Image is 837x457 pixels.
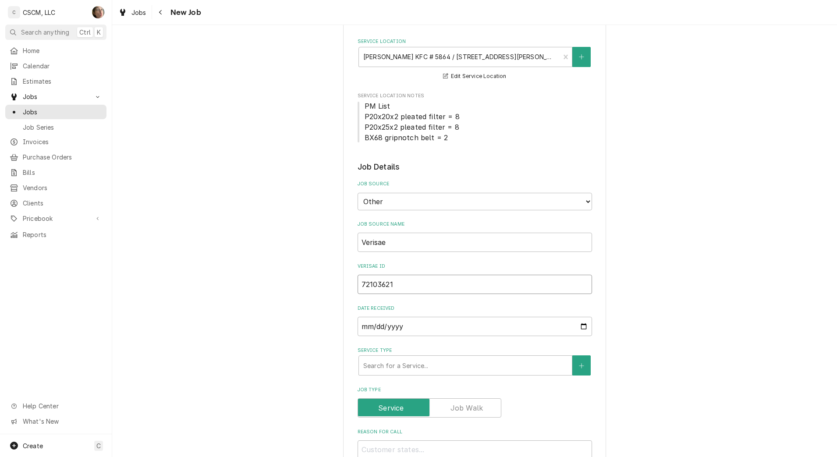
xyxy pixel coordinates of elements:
span: K [97,28,101,37]
button: Create New Location [572,47,591,67]
div: Verisae ID [358,263,592,294]
span: Create [23,442,43,450]
a: Invoices [5,135,106,149]
a: Calendar [5,59,106,73]
a: Clients [5,196,106,210]
span: Bills [23,168,102,177]
div: Job Source Name [358,221,592,252]
a: Vendors [5,181,106,195]
span: Pricebook [23,214,89,223]
span: Purchase Orders [23,152,102,162]
a: Go to Pricebook [5,211,106,226]
svg: Create New Location [579,54,584,60]
span: Help Center [23,401,101,411]
label: Job Type [358,386,592,393]
svg: Create New Service [579,363,584,369]
a: Jobs [5,105,106,119]
a: Job Series [5,120,106,135]
span: Service Location Notes [358,101,592,143]
span: What's New [23,417,101,426]
div: Serra Heyen's Avatar [92,6,104,18]
div: SH [92,6,104,18]
span: Search anything [21,28,69,37]
span: Vendors [23,183,102,192]
legend: Job Details [358,161,592,173]
span: Jobs [23,107,102,117]
label: Service Type [358,347,592,354]
a: Go to Jobs [5,89,106,104]
span: Invoices [23,137,102,146]
span: Job Series [23,123,102,132]
span: Calendar [23,61,102,71]
label: Reason For Call [358,429,592,436]
span: Reports [23,230,102,239]
span: PM List P20x20x2 pleated filter = 8 P20x25x2 pleated filter = 8 BX68 gripnotch belt = 2 [365,102,461,142]
span: C [96,441,101,450]
button: Navigate back [154,5,168,19]
div: Job Type [358,386,592,418]
div: Date Received [358,305,592,336]
div: Service Type [358,347,592,376]
a: Go to What's New [5,414,106,429]
label: Verisae ID [358,263,592,270]
a: Purchase Orders [5,150,106,164]
label: Service Location [358,38,592,45]
button: Edit Service Location [442,71,508,82]
span: New Job [168,7,201,18]
button: Search anythingCtrlK [5,25,106,40]
span: Jobs [131,8,146,17]
a: Bills [5,165,106,180]
span: Service Location Notes [358,92,592,99]
div: Service Location [358,38,592,81]
a: Go to Help Center [5,399,106,413]
span: Ctrl [79,28,91,37]
span: Jobs [23,92,89,101]
span: Clients [23,198,102,208]
div: Service Location Notes [358,92,592,143]
div: C [8,6,20,18]
div: CSCM, LLC [23,8,55,17]
span: Home [23,46,102,55]
input: yyyy-mm-dd [358,317,592,336]
a: Home [5,43,106,58]
label: Date Received [358,305,592,312]
a: Jobs [115,5,150,20]
a: Reports [5,227,106,242]
label: Job Source Name [358,221,592,228]
a: Estimates [5,74,106,89]
div: Job Source [358,181,592,210]
label: Job Source [358,181,592,188]
span: Estimates [23,77,102,86]
button: Create New Service [572,355,591,376]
